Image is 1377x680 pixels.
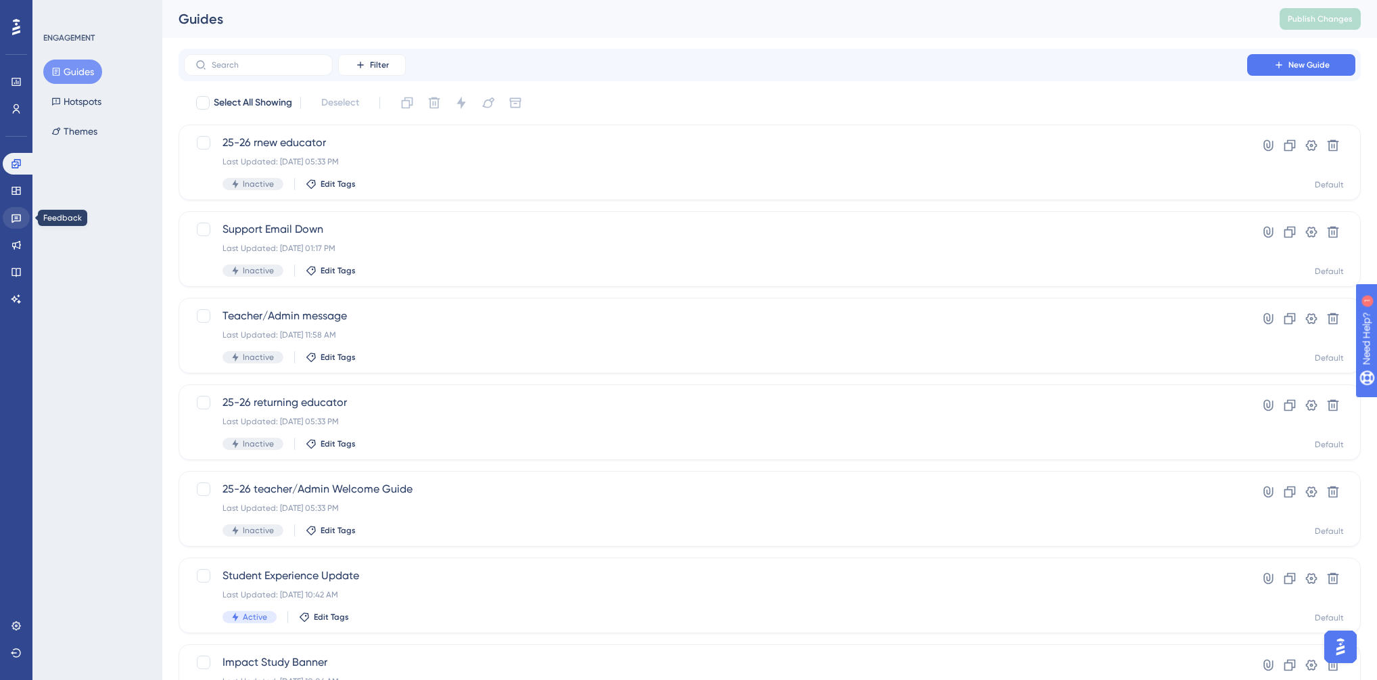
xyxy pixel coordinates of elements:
[321,525,356,536] span: Edit Tags
[32,3,85,20] span: Need Help?
[223,243,1209,254] div: Last Updated: [DATE] 01:17 PM
[179,9,1246,28] div: Guides
[223,394,1209,411] span: 25-26 returning educator
[321,179,356,189] span: Edit Tags
[243,179,274,189] span: Inactive
[212,60,321,70] input: Search
[306,179,356,189] button: Edit Tags
[306,525,356,536] button: Edit Tags
[223,654,1209,671] span: Impact Study Banner
[223,568,1209,584] span: Student Experience Update
[43,119,106,143] button: Themes
[94,7,98,18] div: 1
[223,221,1209,237] span: Support Email Down
[223,503,1209,514] div: Last Updated: [DATE] 05:33 PM
[223,135,1209,151] span: 25-26 rnew educator
[43,89,110,114] button: Hotspots
[1315,266,1344,277] div: Default
[1315,526,1344,537] div: Default
[1315,439,1344,450] div: Default
[321,438,356,449] span: Edit Tags
[370,60,389,70] span: Filter
[299,612,349,622] button: Edit Tags
[223,481,1209,497] span: 25-26 teacher/Admin Welcome Guide
[243,525,274,536] span: Inactive
[338,54,406,76] button: Filter
[223,330,1209,340] div: Last Updated: [DATE] 11:58 AM
[243,352,274,363] span: Inactive
[1315,179,1344,190] div: Default
[223,308,1209,324] span: Teacher/Admin message
[243,438,274,449] span: Inactive
[306,265,356,276] button: Edit Tags
[1320,627,1361,667] iframe: UserGuiding AI Assistant Launcher
[1315,612,1344,623] div: Default
[214,95,292,111] span: Select All Showing
[321,265,356,276] span: Edit Tags
[306,438,356,449] button: Edit Tags
[1288,60,1330,70] span: New Guide
[306,352,356,363] button: Edit Tags
[1315,353,1344,363] div: Default
[321,95,359,111] span: Deselect
[223,156,1209,167] div: Last Updated: [DATE] 05:33 PM
[43,60,102,84] button: Guides
[223,589,1209,600] div: Last Updated: [DATE] 10:42 AM
[243,612,267,622] span: Active
[223,416,1209,427] div: Last Updated: [DATE] 05:33 PM
[321,352,356,363] span: Edit Tags
[243,265,274,276] span: Inactive
[43,32,95,43] div: ENGAGEMENT
[314,612,349,622] span: Edit Tags
[309,91,371,115] button: Deselect
[1288,14,1353,24] span: Publish Changes
[1280,8,1361,30] button: Publish Changes
[1247,54,1355,76] button: New Guide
